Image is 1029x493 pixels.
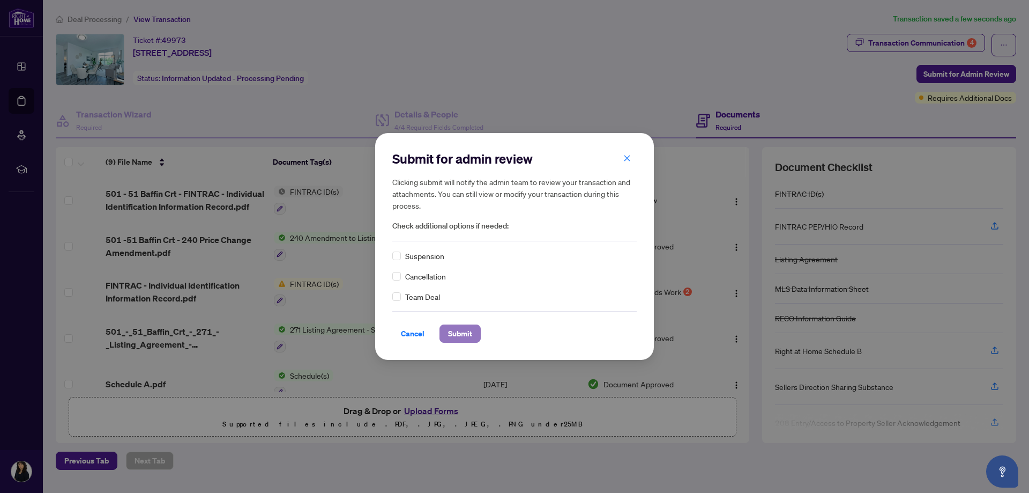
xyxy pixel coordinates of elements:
span: Cancel [401,325,424,342]
h2: Submit for admin review [392,150,637,167]
span: Submit [448,325,472,342]
span: Team Deal [405,291,440,303]
span: Cancellation [405,270,446,282]
span: Suspension [405,250,444,262]
button: Cancel [392,325,433,343]
span: close [623,154,631,162]
span: Check additional options if needed: [392,220,637,232]
button: Open asap [986,455,1018,488]
h5: Clicking submit will notify the admin team to review your transaction and attachments. You can st... [392,176,637,211]
button: Submit [439,325,481,343]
